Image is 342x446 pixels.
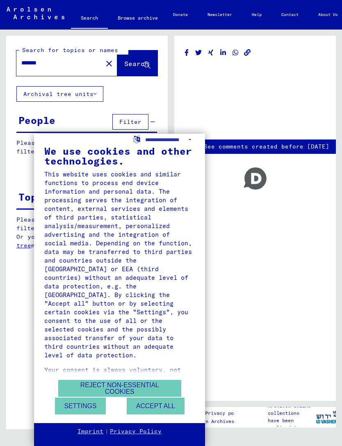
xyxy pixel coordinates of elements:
[44,146,195,166] div: We use cookies and other technologies.
[78,428,103,436] a: Imprint
[127,398,185,414] button: Accept all
[110,428,162,436] a: Privacy Policy
[44,170,195,359] div: This website uses cookies and similar functions to process end device information and personal da...
[58,380,181,397] button: Reject non-essential cookies
[44,366,195,426] div: Your consent is always voluntary, not required for the use of our website and can be rejected or ...
[55,398,106,414] button: Settings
